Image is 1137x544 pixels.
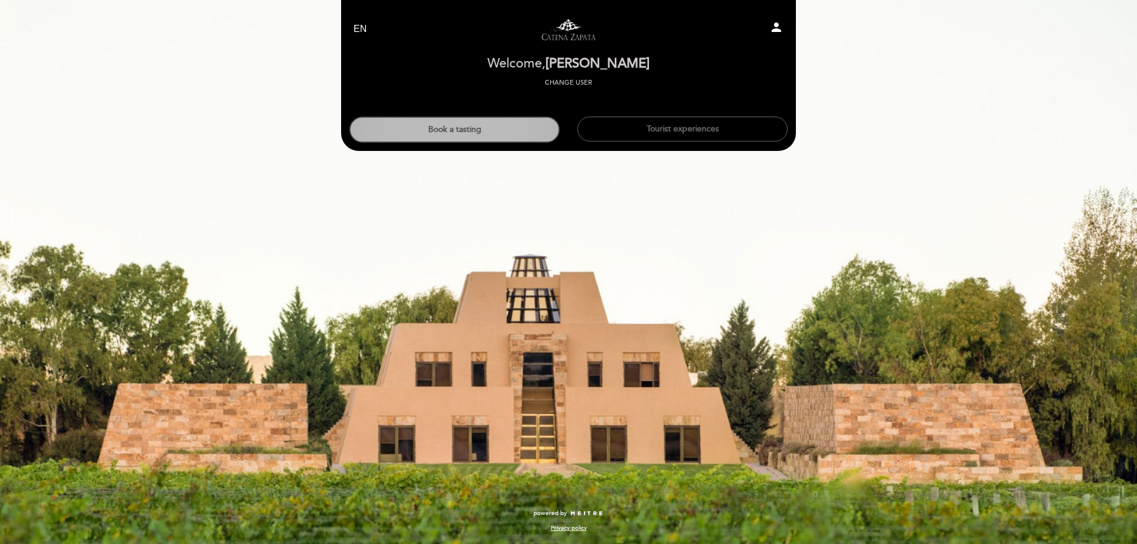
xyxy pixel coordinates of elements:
button: Change user [541,78,596,88]
i: person [769,20,783,34]
button: person [769,20,783,38]
a: Visitas y degustaciones en La Pirámide [494,13,643,46]
a: Privacy policy [551,524,587,532]
span: [PERSON_NAME] [545,56,650,72]
button: Book a tasting [349,117,560,143]
button: Tourist experiences [577,117,788,141]
a: powered by [534,509,603,517]
span: powered by [534,509,567,517]
img: MEITRE [570,511,603,517]
h2: Welcome, [487,57,650,71]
